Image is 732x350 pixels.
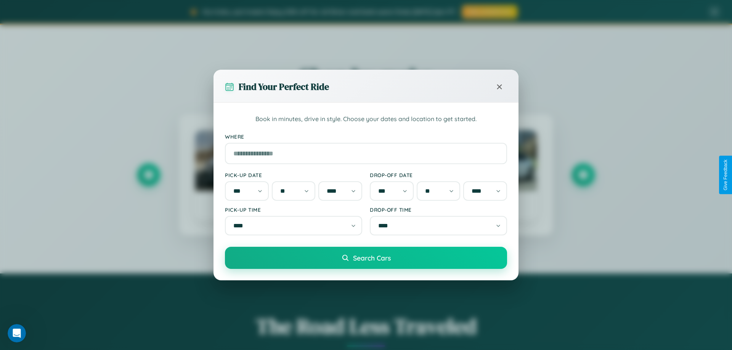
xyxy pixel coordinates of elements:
[225,172,362,178] label: Pick-up Date
[225,206,362,213] label: Pick-up Time
[225,247,507,269] button: Search Cars
[225,114,507,124] p: Book in minutes, drive in style. Choose your dates and location to get started.
[353,254,391,262] span: Search Cars
[370,172,507,178] label: Drop-off Date
[225,133,507,140] label: Where
[370,206,507,213] label: Drop-off Time
[239,80,329,93] h3: Find Your Perfect Ride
